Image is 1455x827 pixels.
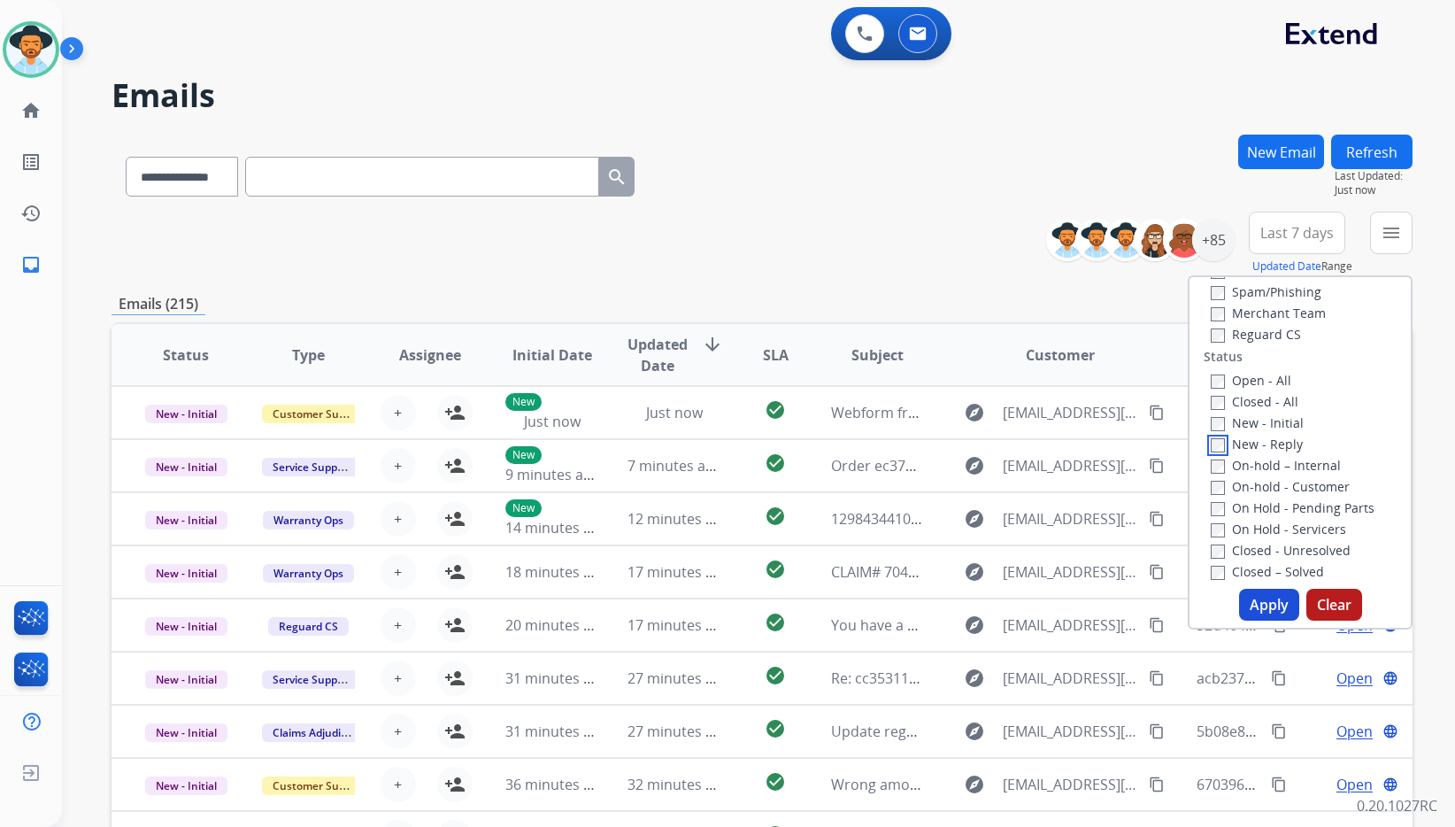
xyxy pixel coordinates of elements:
span: Service Support [262,670,363,689]
mat-icon: content_copy [1271,723,1287,739]
mat-icon: check_circle [765,665,786,686]
span: 17 minutes ago [627,562,730,582]
span: New - Initial [145,511,227,529]
mat-icon: content_copy [1149,777,1165,792]
button: Updated Date [1252,259,1321,274]
span: Assignee [399,344,461,366]
mat-icon: person_add [444,561,466,583]
input: Reguard CS [1211,328,1225,343]
button: + [381,554,416,590]
span: Updated Date [627,334,688,376]
input: Closed - All [1211,396,1225,410]
mat-icon: check_circle [765,399,786,421]
span: [EMAIL_ADDRESS][DOMAIN_NAME] [1003,721,1140,742]
label: Open - All [1211,372,1291,389]
span: [EMAIL_ADDRESS][DOMAIN_NAME] [1003,561,1140,583]
button: + [381,767,416,802]
div: +85 [1192,219,1235,261]
button: Last 7 days [1249,212,1345,254]
mat-icon: home [20,100,42,121]
mat-icon: explore [964,668,985,689]
button: Clear [1306,589,1362,621]
span: Just now [1335,183,1413,197]
span: New - Initial [145,405,227,423]
mat-icon: person_add [444,774,466,795]
button: + [381,448,416,483]
mat-icon: content_copy [1149,405,1165,421]
label: On Hold - Servicers [1211,521,1346,537]
mat-icon: content_copy [1149,511,1165,527]
span: Just now [646,403,703,422]
mat-icon: person_add [444,721,466,742]
span: Customer Support [262,777,377,795]
mat-icon: explore [964,508,985,529]
input: Spam/Phishing [1211,286,1225,300]
mat-icon: content_copy [1271,777,1287,792]
span: + [394,508,402,529]
button: + [381,395,416,430]
button: + [381,501,416,537]
span: Type [292,344,325,366]
input: New - Initial [1211,417,1225,431]
span: Customer [1026,344,1095,366]
span: [EMAIL_ADDRESS][PERSON_NAME][DOMAIN_NAME] [1003,508,1140,529]
span: New - Initial [145,617,227,636]
label: Dev Test [1211,262,1282,279]
span: + [394,455,402,476]
label: On-hold - Customer [1211,478,1350,495]
mat-icon: person_add [444,668,466,689]
p: New [505,499,542,517]
p: New [505,393,542,411]
span: [EMAIL_ADDRESS][DOMAIN_NAME] [1003,668,1140,689]
mat-icon: history [20,203,42,224]
input: New - Reply [1211,438,1225,452]
span: Customer Support [262,405,377,423]
input: Merchant Team [1211,307,1225,321]
mat-icon: explore [964,721,985,742]
mat-icon: content_copy [1149,458,1165,474]
span: New - Initial [145,777,227,795]
span: Warranty Ops [263,564,354,583]
span: 31 minutes ago [505,669,608,688]
mat-icon: check_circle [765,452,786,474]
span: [EMAIL_ADDRESS][DOMAIN_NAME] [1003,455,1140,476]
span: + [394,668,402,689]
span: 9 minutes ago [505,465,600,484]
label: On-hold – Internal [1211,457,1341,474]
mat-icon: check_circle [765,612,786,633]
mat-icon: content_copy [1149,617,1165,633]
span: 31 minutes ago [505,722,608,741]
p: 0.20.1027RC [1357,795,1437,816]
span: [EMAIL_ADDRESS][DOMAIN_NAME] [1003,402,1140,423]
input: Open - All [1211,375,1225,389]
button: + [381,714,416,749]
span: + [394,774,402,795]
span: New - Initial [145,723,227,742]
span: New - Initial [145,670,227,689]
mat-icon: explore [964,561,985,583]
span: Status [163,344,209,366]
span: Subject [851,344,904,366]
span: 36 minutes ago [505,775,608,794]
span: [EMAIL_ADDRESS][DOMAIN_NAME] [1003,614,1140,636]
span: Last Updated: [1335,169,1413,183]
label: Status [1204,348,1243,366]
label: New - Initial [1211,414,1304,431]
span: Order ec37bf84-eab0-4b9f-9eae-50d7119d9a7e [831,456,1143,475]
span: 7 minutes ago [627,456,722,475]
span: 12 minutes ago [627,509,730,529]
span: + [394,614,402,636]
span: CLAIM# 70466017-6D29-45F6-915C-A281BE0488F3, ORDER# 40467295 [831,562,1290,582]
input: On-hold – Internal [1211,460,1225,474]
mat-icon: check_circle [765,718,786,739]
span: Claims Adjudication [262,723,383,742]
span: 17 minutes ago [627,615,730,635]
input: On-hold - Customer [1211,481,1225,495]
label: Spam/Phishing [1211,283,1321,300]
span: Open [1336,721,1373,742]
label: Closed – Solved [1211,563,1324,580]
mat-icon: person_add [444,402,466,423]
span: 27 minutes ago [627,722,730,741]
span: Range [1252,259,1352,274]
mat-icon: menu [1381,222,1402,243]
